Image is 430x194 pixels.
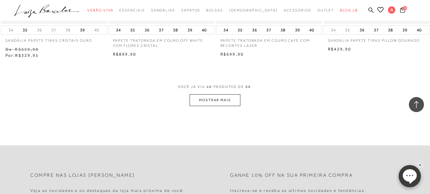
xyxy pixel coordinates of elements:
button: 37 [50,27,58,33]
h2: Ganhe 10% off na sua primeira compra [230,173,353,178]
small: R$659,90 [15,47,39,52]
button: 39 [186,26,194,34]
button: 35 [343,27,352,33]
span: R$699,90 [220,52,244,57]
button: 34 [114,26,123,34]
button: 35 [21,26,29,34]
button: 1 [398,7,407,15]
button: 39 [401,26,409,34]
span: Acessórios [284,8,311,12]
a: categoryNavScreenReaderText [317,5,334,16]
button: 35 [128,26,137,34]
button: 37 [265,26,273,34]
a: SANDÁLIA PAPETE TIRAS PILLOW DOURADO [323,34,429,43]
button: 36 [143,26,151,34]
button: 34 [7,27,15,33]
a: categoryNavScreenReaderText [87,5,113,16]
span: Bolsas [206,8,223,12]
a: noSubCategoriesText [229,5,278,16]
a: categoryNavScreenReaderText [284,5,311,16]
span: Essenciais [119,8,145,12]
a: categoryNavScreenReaderText [181,5,200,16]
button: 36 [358,26,366,34]
button: 37 [372,26,380,34]
button: 38 [386,26,395,34]
button: A [385,6,398,15]
button: 39 [78,26,87,34]
span: [DEMOGRAPHIC_DATA] [229,8,278,12]
button: 38 [279,26,287,34]
button: 35 [236,26,244,34]
a: categoryNavScreenReaderText [119,5,145,16]
button: 38 [64,27,72,33]
button: 40 [307,26,316,34]
span: R$429,90 [328,47,351,51]
a: PAPETE TRATORADA EM COURO CAFÉ COM RECORTES LASER [216,34,322,48]
span: Por: [5,53,39,58]
button: 38 [171,26,180,34]
button: 40 [200,26,208,34]
span: 48 [207,85,212,89]
span: R$899,90 [113,52,136,57]
span: Verão Viva [87,8,113,12]
button: MOSTRAR MAIS [190,94,240,106]
button: 34 [329,27,338,33]
span: VOCÊ JÁ VIU PRODUTOS DE [178,85,252,89]
button: 36 [35,27,44,33]
button: 39 [293,26,302,34]
span: BLOG LB [340,8,358,12]
button: 36 [250,26,259,34]
button: 40 [92,27,101,33]
button: 37 [157,26,165,34]
button: 40 [415,26,423,34]
a: BLOG LB [340,5,358,16]
a: categoryNavScreenReaderText [206,5,223,16]
span: 88 [245,85,251,89]
span: R$329,95 [15,53,39,58]
button: 34 [222,26,230,34]
small: De [5,47,12,52]
a: PAPETE TRATORADA EM COURO OFF WHITE COM FLORES CRISTAL [108,34,214,48]
h4: Inscreva-se e receba as últimas novidades e tendências. [230,188,366,193]
h2: Compre nas lojas [PERSON_NAME] [30,173,135,178]
span: 1 [403,6,407,10]
span: Sapatos [181,8,200,12]
a: categoryNavScreenReaderText [151,5,175,16]
span: Sandálias [151,8,175,12]
span: Outlet [317,8,334,12]
a: SANDÁLIA PAPETE TIRAS CRISTAIS OURO [1,34,107,43]
span: A [388,6,395,14]
h4: Veja as novidades e os destaques da loja mais próxima de você. [30,188,185,193]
